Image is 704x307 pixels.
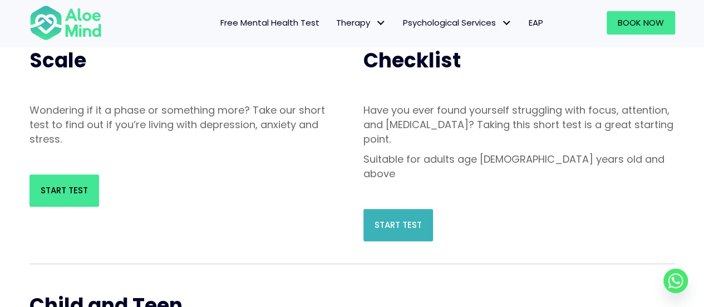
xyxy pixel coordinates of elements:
[363,209,433,241] a: Start Test
[220,17,319,28] span: Free Mental Health Test
[663,269,688,293] a: Whatsapp
[395,11,520,35] a: Psychological ServicesPsychological Services: submenu
[336,17,386,28] span: Therapy
[529,17,543,28] span: EAP
[116,11,552,35] nav: Menu
[363,152,675,181] p: Suitable for adults age [DEMOGRAPHIC_DATA] years old and above
[499,15,515,31] span: Psychological Services: submenu
[41,184,88,196] span: Start Test
[375,219,422,231] span: Start Test
[29,103,341,147] p: Wondering if it a phase or something more? Take our short test to find out if you’re living with ...
[212,11,328,35] a: Free Mental Health Test
[29,174,99,207] a: Start Test
[520,11,552,35] a: EAP
[29,4,102,41] img: Aloe mind Logo
[328,11,395,35] a: TherapyTherapy: submenu
[363,103,675,147] p: Have you ever found yourself struggling with focus, attention, and [MEDICAL_DATA]? Taking this sh...
[607,11,675,35] a: Book Now
[373,15,389,31] span: Therapy: submenu
[618,17,664,28] span: Book Now
[403,17,512,28] span: Psychological Services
